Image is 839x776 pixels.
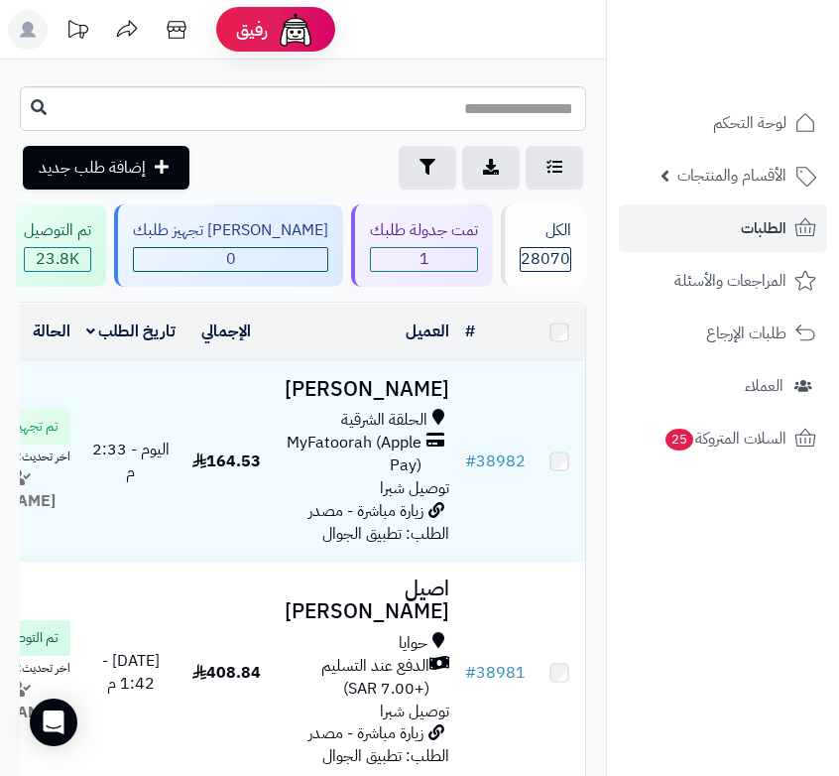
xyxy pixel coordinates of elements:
[30,699,77,746] div: Open Intercom Messenger
[465,320,475,343] a: #
[308,721,449,768] span: زيارة مباشرة - مصدر الطلب: تطبيق الجوال
[619,310,827,357] a: طلبات الإرجاع
[1,204,110,287] a: تم التوصيل 23.8K
[704,49,820,90] img: logo-2.png
[236,18,268,42] span: رفيق
[192,661,261,685] span: 408.84
[521,248,570,271] span: 28070
[277,378,449,401] h3: [PERSON_NAME]
[39,156,146,180] span: إضافة طلب جديد
[277,655,429,701] span: الدفع عند التسليم (+7.00 SAR)
[308,499,449,546] span: زيارة مباشرة - مصدر الطلب: تطبيق الجوال
[663,425,786,453] span: السلات المتروكة
[713,109,786,137] span: لوحة التحكم
[465,661,526,685] a: #38981
[33,320,70,343] a: الحالة
[277,578,449,623] h3: اصيل [PERSON_NAME]
[53,10,102,55] a: تحديثات المنصة
[380,700,449,723] span: توصيل شبرا
[380,476,449,500] span: توصيل شبرا
[619,99,827,147] a: لوحة التحكم
[276,10,315,50] img: ai-face.png
[745,372,783,400] span: العملاء
[347,204,497,287] a: تمت جدولة طلبك 1
[25,248,90,271] span: 23.8K
[134,248,327,271] span: 0
[619,415,827,462] a: السلات المتروكة25
[86,320,177,343] a: تاريخ الطلب
[465,450,526,473] a: #38982
[341,409,427,432] span: الحلقة الشرقية
[192,450,261,473] span: 164.53
[370,219,478,242] div: تمت جدولة طلبك
[619,204,827,252] a: الطلبات
[706,320,786,347] span: طلبات الإرجاع
[24,219,91,242] div: تم التوصيل
[465,661,476,685] span: #
[406,320,449,343] a: العميل
[23,146,189,190] a: إضافة طلب جديد
[674,267,786,295] span: المراجعات والأسئلة
[665,429,693,451] span: 25
[465,450,476,473] span: #
[102,649,160,696] span: [DATE] - 1:42 م
[497,204,590,287] a: الكل28070
[520,219,571,242] div: الكل
[110,204,347,287] a: [PERSON_NAME] تجهيز طلبك 0
[201,320,251,343] a: الإجمالي
[619,362,827,410] a: العملاء
[133,219,328,242] div: [PERSON_NAME] تجهيز طلبك
[677,162,786,190] span: الأقسام والمنتجات
[619,257,827,305] a: المراجعات والأسئلة
[371,248,477,271] span: 1
[277,432,421,477] span: MyFatoorah (Apple Pay)
[25,248,90,271] div: 23827
[92,438,170,484] span: اليوم - 2:33 م
[399,632,427,655] span: حوايا
[741,214,786,242] span: الطلبات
